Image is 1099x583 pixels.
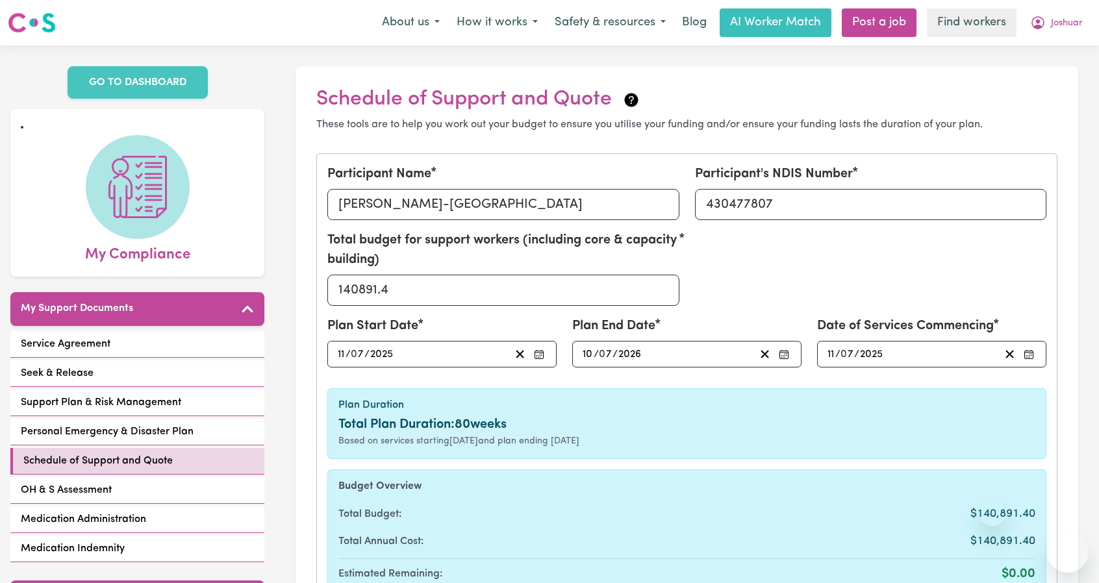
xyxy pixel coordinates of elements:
[21,366,94,381] span: Seek & Release
[582,345,594,363] input: --
[21,395,181,410] span: Support Plan & Risk Management
[842,8,916,37] a: Post a job
[351,345,364,363] input: --
[970,533,1035,550] span: $140,891.40
[21,303,133,315] h5: My Support Documents
[10,419,264,445] a: Personal Emergency & Disaster Plan
[840,349,847,360] span: 0
[10,292,264,326] button: My Support Documents
[695,164,853,184] label: Participant's NDIS Number
[859,345,884,363] input: ----
[338,566,442,582] span: Estimated Remaining:
[599,349,605,360] span: 0
[613,349,618,360] span: /
[351,349,357,360] span: 0
[21,135,254,266] a: My Compliance
[316,87,1057,112] h2: Schedule of Support and Quote
[338,399,1035,412] h6: Plan Duration
[327,230,679,269] label: Total budget for support workers (including core & capacity building)
[10,390,264,416] a: Support Plan & Risk Management
[21,336,110,352] span: Service Agreement
[1047,531,1089,573] iframe: Button to launch messaging window
[373,9,448,36] button: About us
[327,164,431,184] label: Participant Name
[1022,9,1091,36] button: My Account
[23,453,173,469] span: Schedule of Support and Quote
[338,415,1035,434] div: Total Plan Duration: 80 weeks
[10,360,264,387] a: Seek & Release
[10,448,264,475] a: Schedule of Support and Quote
[600,345,613,363] input: --
[854,349,859,360] span: /
[21,424,194,440] span: Personal Emergency & Disaster Plan
[10,536,264,562] a: Medication Indemnity
[827,345,835,363] input: --
[10,477,264,504] a: OH & S Assessment
[618,345,642,363] input: ----
[68,66,208,99] a: GO TO DASHBOARD
[835,349,840,360] span: /
[10,506,264,533] a: Medication Administration
[572,316,655,336] label: Plan End Date
[338,434,1035,448] div: Based on services starting [DATE] and plan ending [DATE]
[841,345,854,363] input: --
[338,506,401,522] span: Total Budget:
[927,8,1017,37] a: Find workers
[21,512,146,527] span: Medication Administration
[346,349,351,360] span: /
[21,541,125,556] span: Medication Indemnity
[370,345,394,363] input: ----
[817,316,994,336] label: Date of Services Commencing
[720,8,831,37] a: AI Worker Match
[970,506,1035,523] span: $140,891.40
[338,480,1035,493] h6: Budget Overview
[594,349,599,360] span: /
[364,349,370,360] span: /
[316,117,1057,132] p: These tools are to help you work out your budget to ensure you utilise your funding and/or ensure...
[327,316,418,336] label: Plan Start Date
[337,345,346,363] input: --
[8,11,56,34] img: Careseekers logo
[338,534,423,549] span: Total Annual Cost:
[1051,16,1083,31] span: Joshuar
[546,9,674,36] button: Safety & resources
[979,500,1005,526] iframe: Close message
[674,8,714,37] a: Blog
[21,482,112,498] span: OH & S Assessment
[85,239,190,266] span: My Compliance
[10,331,264,358] a: Service Agreement
[8,8,56,38] a: Careseekers logo
[448,9,546,36] button: How it works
